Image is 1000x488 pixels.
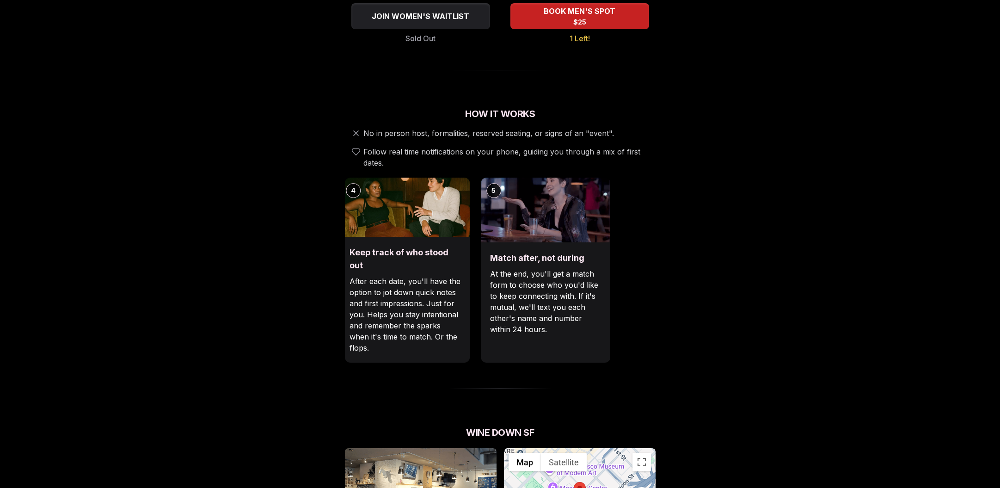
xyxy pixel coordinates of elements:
h2: How It Works [345,107,656,120]
button: BOOK MEN'S SPOT - 1 Left! [510,3,649,29]
h3: Match after, not during [490,252,601,265]
span: No in person host, formalities, reserved seating, or signs of an "event". [363,128,614,139]
span: Sold Out [405,33,436,44]
span: $25 [573,18,586,27]
span: BOOK MEN'S SPOT [542,6,617,17]
button: JOIN WOMEN'S WAITLIST - Sold Out [351,3,490,29]
p: At the end, you'll get a match form to choose who you'd like to keep connecting with. If it's mut... [490,268,601,335]
img: Match after, not during [481,178,610,242]
img: Keep track of who stood out [340,178,470,237]
div: 4 [346,183,361,198]
p: After each date, you'll have the option to jot down quick notes and first impressions. Just for y... [350,276,460,353]
button: Show street map [509,453,541,471]
h3: Keep track of who stood out [350,246,460,272]
button: Show satellite imagery [541,453,587,471]
span: JOIN WOMEN'S WAITLIST [370,11,471,22]
span: Follow real time notifications on your phone, guiding you through a mix of first dates. [363,146,652,168]
button: Toggle fullscreen view [632,453,651,471]
span: 1 Left! [570,33,590,44]
h2: Wine Down SF [345,426,656,439]
div: 5 [486,183,501,198]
